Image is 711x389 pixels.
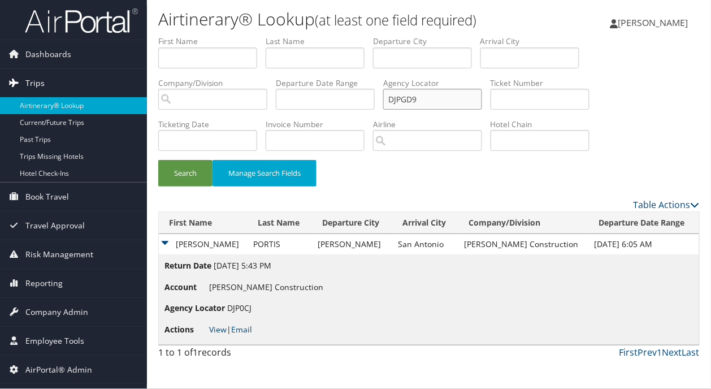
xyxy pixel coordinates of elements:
td: [PERSON_NAME] [159,234,248,254]
th: Company/Division [459,212,589,234]
label: Invoice Number [266,119,373,130]
span: Company Admin [25,298,88,326]
h1: Airtinerary® Lookup [158,7,519,31]
label: Agency Locator [383,77,491,89]
th: Last Name: activate to sort column ascending [248,212,313,234]
span: Account [164,281,207,293]
label: First Name [158,36,266,47]
span: Book Travel [25,183,69,211]
a: Last [682,346,700,358]
button: Manage Search Fields [213,160,317,187]
td: [DATE] 6:05 AM [589,234,699,254]
th: Arrival City: activate to sort column ascending [393,212,459,234]
span: [PERSON_NAME] Construction [209,282,323,292]
a: [PERSON_NAME] [610,6,700,40]
span: Employee Tools [25,327,84,355]
span: Travel Approval [25,211,85,240]
span: Risk Management [25,240,93,269]
img: airportal-logo.png [25,7,138,34]
th: Departure City: activate to sort column ascending [313,212,393,234]
a: 1 [657,346,662,358]
a: Table Actions [634,198,700,211]
td: PORTIS [248,234,313,254]
label: Hotel Chain [491,119,598,130]
span: Reporting [25,269,63,297]
span: | [209,324,252,335]
span: Trips [25,69,45,97]
label: Company/Division [158,77,276,89]
span: Agency Locator [164,302,225,314]
span: DJP0CJ [227,302,252,313]
a: Email [231,324,252,335]
a: First [619,346,638,358]
td: San Antonio [393,234,459,254]
td: [PERSON_NAME] Construction [459,234,589,254]
label: Arrival City [480,36,588,47]
small: (at least one field required) [315,11,476,29]
a: View [209,324,227,335]
a: Next [662,346,682,358]
label: Airline [373,119,491,130]
a: Prev [638,346,657,358]
label: Ticket Number [491,77,598,89]
th: Departure Date Range: activate to sort column ascending [589,212,699,234]
th: First Name: activate to sort column ascending [159,212,248,234]
label: Ticketing Date [158,119,266,130]
td: [PERSON_NAME] [313,234,393,254]
label: Last Name [266,36,373,47]
span: [PERSON_NAME] [618,16,688,29]
label: Departure Date Range [276,77,383,89]
button: Search [158,160,213,187]
label: Departure City [373,36,480,47]
span: AirPortal® Admin [25,356,92,384]
span: [DATE] 5:43 PM [214,260,271,271]
span: Actions [164,323,207,336]
span: 1 [193,346,198,358]
div: 1 to 1 of records [158,345,281,365]
span: Dashboards [25,40,71,68]
span: Return Date [164,260,211,272]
